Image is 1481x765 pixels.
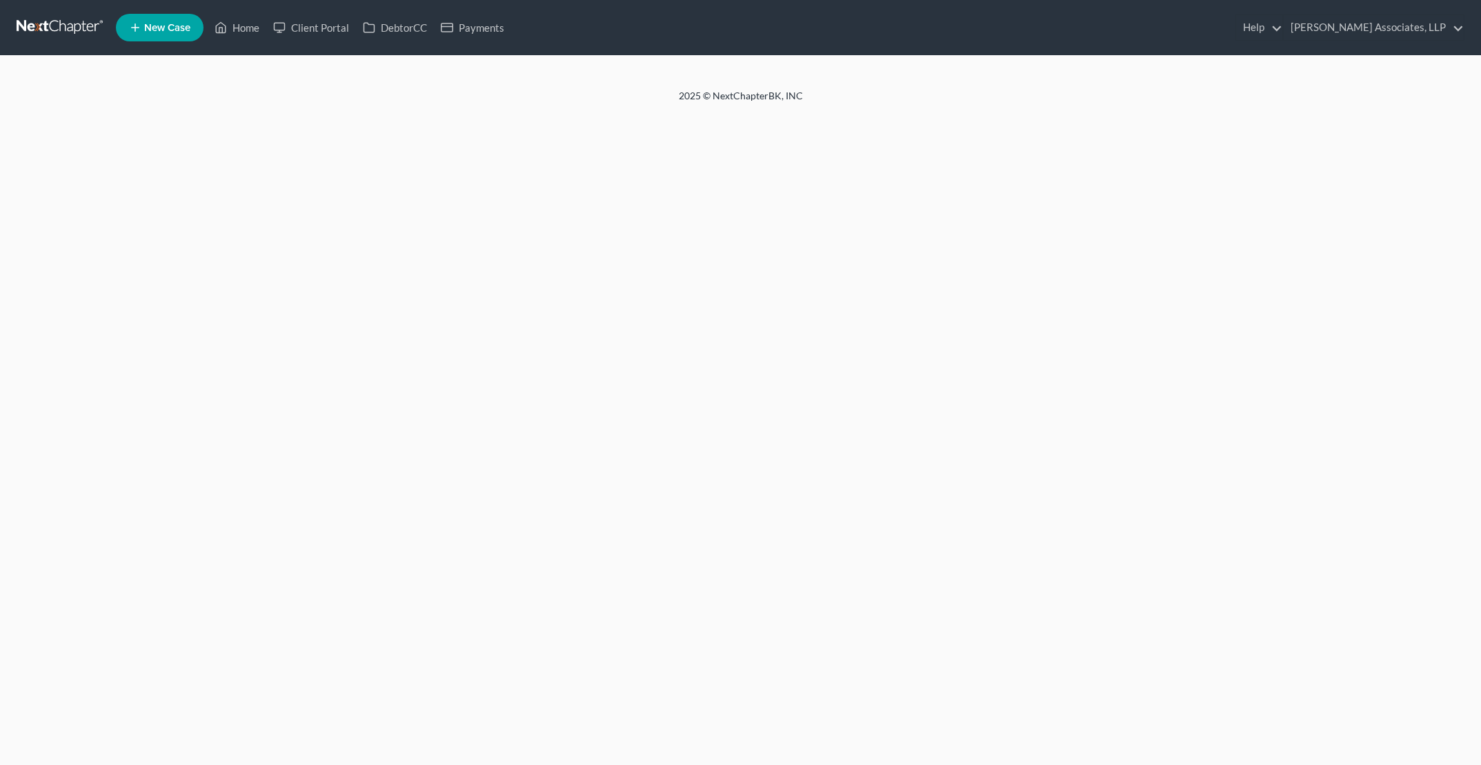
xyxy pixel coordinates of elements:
[208,15,266,40] a: Home
[1284,15,1464,40] a: [PERSON_NAME] Associates, LLP
[348,89,1134,114] div: 2025 © NextChapterBK, INC
[266,15,356,40] a: Client Portal
[356,15,434,40] a: DebtorCC
[1236,15,1282,40] a: Help
[434,15,511,40] a: Payments
[116,14,203,41] new-legal-case-button: New Case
